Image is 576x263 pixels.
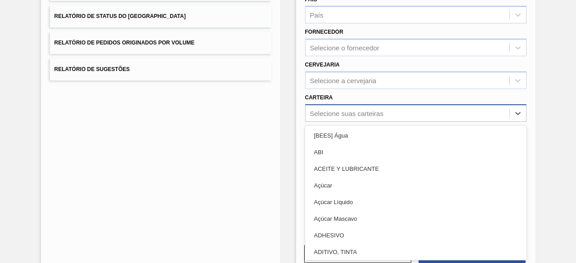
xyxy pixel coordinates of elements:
[305,244,526,260] div: ADITIVO, TINTA
[310,11,324,19] div: País
[305,210,526,227] div: Açúcar Mascavo
[305,177,526,194] div: Açúcar
[305,194,526,210] div: Açúcar Líquido
[54,66,130,72] span: Relatório de Sugestões
[305,144,526,160] div: ABI
[305,160,526,177] div: ACEITE Y LUBRICANTE
[54,40,195,46] span: Relatório de Pedidos Originados por Volume
[50,58,271,80] button: Relatório de Sugestões
[304,245,411,263] button: Limpar
[305,62,340,68] label: Cervejaria
[310,44,379,52] div: Selecione o fornecedor
[310,76,377,84] div: Selecione a cervejaria
[50,32,271,54] button: Relatório de Pedidos Originados por Volume
[305,227,526,244] div: ADHESIVO
[305,29,343,35] label: Fornecedor
[54,13,186,19] span: Relatório de Status do [GEOGRAPHIC_DATA]
[305,127,526,144] div: [BEES] Água
[50,5,271,27] button: Relatório de Status do [GEOGRAPHIC_DATA]
[305,94,333,101] label: Carteira
[310,109,383,117] div: Selecione suas carteiras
